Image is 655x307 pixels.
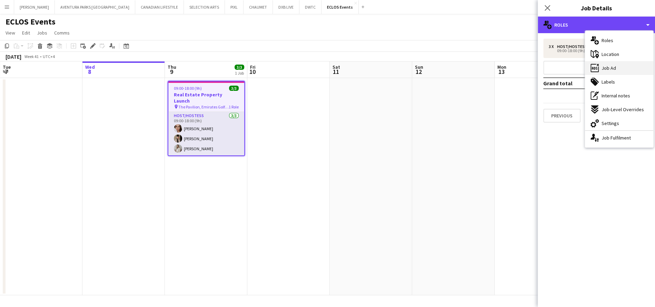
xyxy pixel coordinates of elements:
[3,64,11,70] span: Tue
[6,30,15,36] span: View
[538,17,655,33] div: Roles
[602,37,613,44] span: Roles
[84,68,95,76] span: 8
[602,65,616,71] span: Job Ad
[168,81,245,156] app-job-card: 09:00-18:00 (9h)3/3Real Estate Property Launch The Pavilion, Emirates Golf Club1 RoleHost/Hostess...
[6,53,21,60] div: [DATE]
[333,64,340,70] span: Sat
[168,64,176,70] span: Thu
[43,54,55,59] div: UTC+4
[54,30,70,36] span: Comms
[6,17,56,27] h1: ECLOS Events
[549,44,557,49] div: 3 x
[225,0,244,14] button: PIXL
[273,0,299,14] button: DXB LIVE
[235,70,244,76] div: 1 Job
[174,86,202,91] span: 09:00-18:00 (9h)
[3,28,18,37] a: View
[557,44,590,49] div: Host/Hostess
[14,0,55,14] button: [PERSON_NAME]
[167,68,176,76] span: 9
[602,106,644,113] span: Job-Level Overrides
[543,78,606,89] td: Grand total
[184,0,225,14] button: SELECTION ARTS
[585,131,653,145] div: Job Fulfilment
[602,120,619,126] span: Settings
[538,3,655,12] h3: Job Details
[250,64,256,70] span: Fri
[2,68,11,76] span: 7
[331,68,340,76] span: 11
[414,68,423,76] span: 12
[135,0,184,14] button: CANADIAN LIFESTYLE
[34,28,50,37] a: Jobs
[168,92,244,104] h3: Real Estate Property Launch
[249,68,256,76] span: 10
[235,65,244,70] span: 3/3
[299,0,321,14] button: DWTC
[496,68,506,76] span: 13
[543,61,649,75] button: Add role
[22,30,30,36] span: Edit
[229,104,239,109] span: 1 Role
[602,51,619,57] span: Location
[543,109,580,123] button: Previous
[321,0,359,14] button: ECLOS Events
[497,64,506,70] span: Mon
[37,30,47,36] span: Jobs
[415,64,423,70] span: Sun
[51,28,72,37] a: Comms
[602,93,630,99] span: Internal notes
[55,0,135,14] button: AVENTURA PARKS [GEOGRAPHIC_DATA]
[168,112,244,155] app-card-role: Host/Hostess3/309:00-18:00 (9h)[PERSON_NAME][PERSON_NAME][PERSON_NAME]
[23,54,40,59] span: Week 41
[229,86,239,91] span: 3/3
[602,79,615,85] span: Labels
[178,104,229,109] span: The Pavilion, Emirates Golf Club
[19,28,33,37] a: Edit
[244,0,273,14] button: CHAUMET
[549,49,637,52] div: 09:00-18:00 (9h)
[85,64,95,70] span: Wed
